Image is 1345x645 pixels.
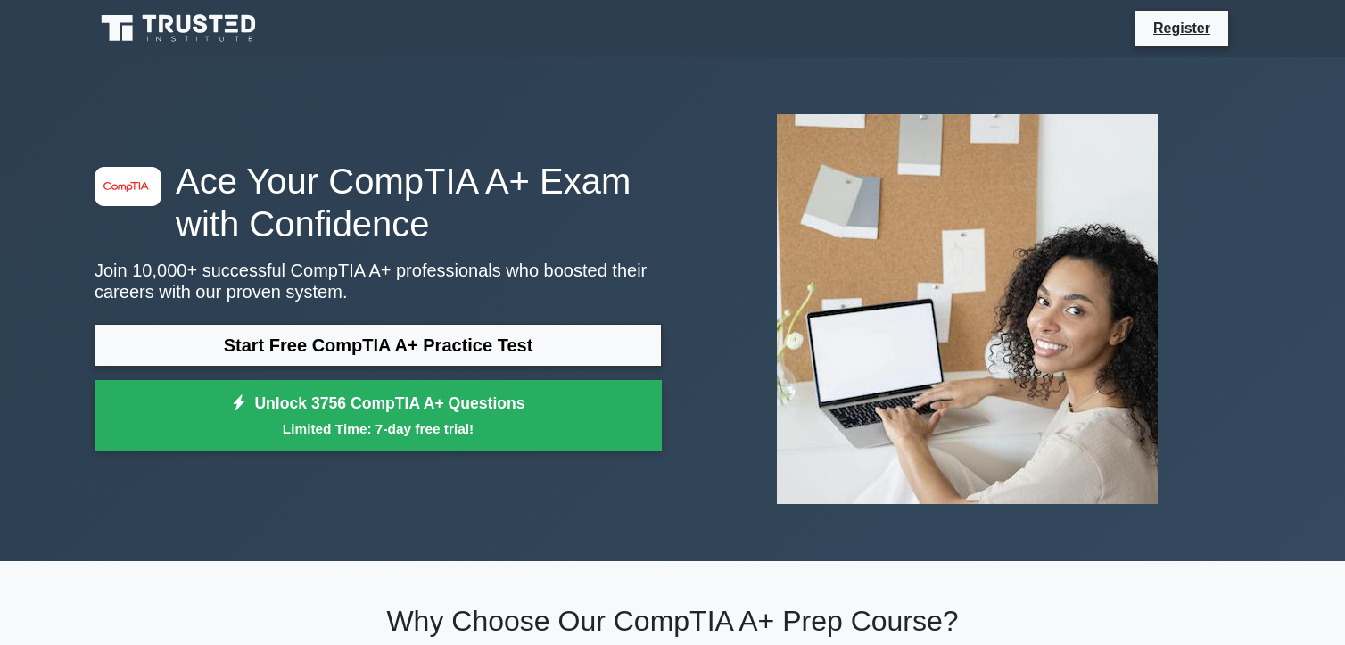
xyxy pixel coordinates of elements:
a: Register [1143,17,1221,39]
p: Join 10,000+ successful CompTIA A+ professionals who boosted their careers with our proven system. [95,260,662,302]
small: Limited Time: 7-day free trial! [117,418,639,439]
a: Start Free CompTIA A+ Practice Test [95,324,662,367]
a: Unlock 3756 CompTIA A+ QuestionsLimited Time: 7-day free trial! [95,380,662,451]
h2: Why Choose Our CompTIA A+ Prep Course? [95,604,1250,638]
h1: Ace Your CompTIA A+ Exam with Confidence [95,160,662,245]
